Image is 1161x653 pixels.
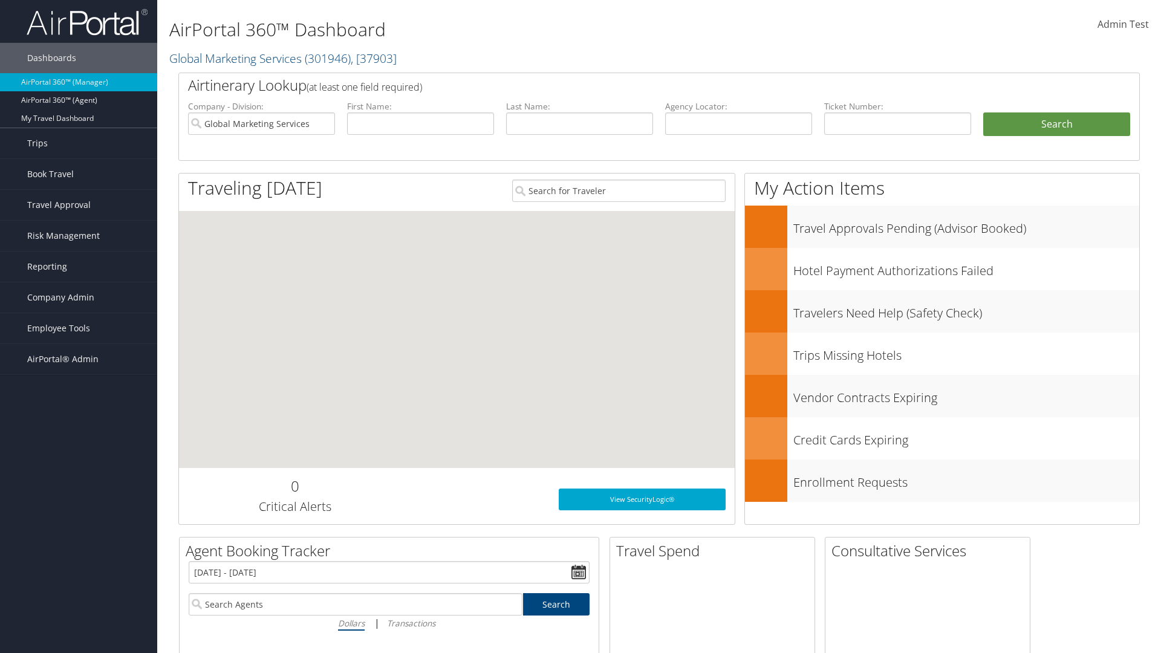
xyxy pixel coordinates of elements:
img: airportal-logo.png [27,8,148,36]
h3: Critical Alerts [188,498,402,515]
h1: Traveling [DATE] [188,175,322,201]
button: Search [983,112,1130,137]
a: Hotel Payment Authorizations Failed [745,248,1139,290]
span: , [ 37903 ] [351,50,397,67]
label: Last Name: [506,100,653,112]
span: Employee Tools [27,313,90,343]
span: ( 301946 ) [305,50,351,67]
a: Trips Missing Hotels [745,333,1139,375]
h2: Airtinerary Lookup [188,75,1050,96]
h3: Vendor Contracts Expiring [793,383,1139,406]
span: Admin Test [1098,18,1149,31]
div: | [189,616,590,631]
i: Transactions [387,617,435,629]
label: Agency Locator: [665,100,812,112]
a: Search [523,593,590,616]
a: Credit Cards Expiring [745,417,1139,460]
a: Global Marketing Services [169,50,397,67]
span: AirPortal® Admin [27,344,99,374]
label: Ticket Number: [824,100,971,112]
label: First Name: [347,100,494,112]
input: Search for Traveler [512,180,726,202]
h2: Agent Booking Tracker [186,541,599,561]
a: View SecurityLogic® [559,489,726,510]
h2: Consultative Services [831,541,1030,561]
h2: Travel Spend [616,541,815,561]
span: (at least one field required) [307,80,422,94]
span: Dashboards [27,43,76,73]
h3: Enrollment Requests [793,468,1139,491]
span: Reporting [27,252,67,282]
a: Admin Test [1098,6,1149,44]
h3: Credit Cards Expiring [793,426,1139,449]
label: Company - Division: [188,100,335,112]
h3: Trips Missing Hotels [793,341,1139,364]
a: Vendor Contracts Expiring [745,375,1139,417]
span: Company Admin [27,282,94,313]
a: Enrollment Requests [745,460,1139,502]
h3: Hotel Payment Authorizations Failed [793,256,1139,279]
span: Risk Management [27,221,100,251]
h1: AirPortal 360™ Dashboard [169,17,822,42]
h2: 0 [188,476,402,496]
a: Travel Approvals Pending (Advisor Booked) [745,206,1139,248]
span: Travel Approval [27,190,91,220]
h1: My Action Items [745,175,1139,201]
span: Book Travel [27,159,74,189]
input: Search Agents [189,593,522,616]
a: Travelers Need Help (Safety Check) [745,290,1139,333]
h3: Travel Approvals Pending (Advisor Booked) [793,214,1139,237]
h3: Travelers Need Help (Safety Check) [793,299,1139,322]
i: Dollars [338,617,365,629]
span: Trips [27,128,48,158]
